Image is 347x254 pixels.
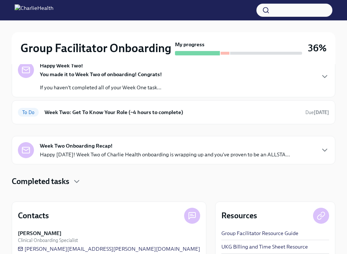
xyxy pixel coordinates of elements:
[20,41,171,55] h2: Group Facilitator Onboarding
[221,210,257,221] h4: Resources
[15,4,53,16] img: CharlieHealth
[40,71,162,78] strong: You made it to Week Two of onboarding! Congrats!
[12,176,335,187] div: Completed tasks
[18,110,39,115] span: To Do
[175,41,205,48] strong: My progress
[314,110,329,115] strong: [DATE]
[305,109,329,116] span: September 22nd, 2025 10:00
[18,106,329,118] a: To DoWeek Two: Get To Know Your Role (~4 hours to complete)Due[DATE]
[40,84,162,91] p: If you haven't completed all of your Week One task...
[12,176,69,187] h4: Completed tasks
[221,230,298,237] a: Group Facilitator Resource Guide
[40,142,113,149] strong: Week Two Onboarding Recap!
[221,243,308,250] a: UKG Billing and Time Sheet Resource
[308,42,327,55] h3: 36%
[40,62,83,69] strong: Happy Week Two!
[18,237,78,244] span: Clinical Onboarding Specialist
[45,108,300,116] h6: Week Two: Get To Know Your Role (~4 hours to complete)
[18,210,49,221] h4: Contacts
[40,151,290,158] p: Happy [DATE]! Week Two of Charlie Health onboarding is wrapping up and you've proven to be an ALL...
[18,245,200,253] a: [PERSON_NAME][EMAIL_ADDRESS][PERSON_NAME][DOMAIN_NAME]
[305,110,329,115] span: Due
[18,230,61,237] strong: [PERSON_NAME]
